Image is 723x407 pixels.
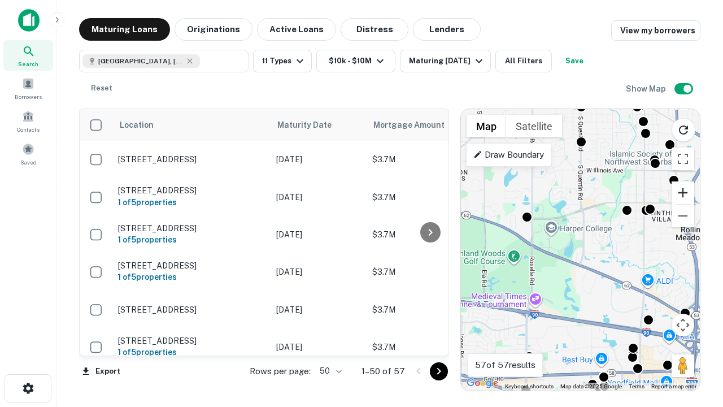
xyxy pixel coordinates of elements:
p: [DATE] [276,341,361,353]
a: Borrowers [3,73,53,103]
div: Maturing [DATE] [409,54,486,68]
div: 50 [315,363,343,379]
span: Saved [20,158,37,167]
button: Save your search to get updates of matches that match your search criteria. [556,50,593,72]
p: $3.7M [372,304,485,316]
h6: 1 of 5 properties [118,271,265,283]
a: Contacts [3,106,53,136]
button: 11 Types [253,50,312,72]
button: Reload search area [672,118,695,142]
p: [STREET_ADDRESS] [118,305,265,315]
a: Saved [3,138,53,169]
p: $3.7M [372,341,485,353]
p: $3.7M [372,153,485,166]
button: Maturing [DATE] [400,50,491,72]
img: Google [464,376,501,391]
a: Report a map error [651,383,696,389]
p: $3.7M [372,228,485,241]
span: Mortgage Amount [373,118,459,132]
button: Go to next page [430,362,448,380]
p: Rows per page: [250,365,311,378]
a: View my borrowers [611,20,700,41]
span: Search [18,59,38,68]
button: Keyboard shortcuts [505,383,554,391]
h6: Show Map [626,83,668,95]
p: [STREET_ADDRESS] [118,223,265,233]
p: [DATE] [276,228,361,241]
p: [DATE] [276,304,361,316]
p: $3.7M [372,266,485,278]
button: Lenders [413,18,481,41]
button: Zoom out [672,205,694,227]
button: $10k - $10M [316,50,395,72]
span: Contacts [17,125,40,134]
p: $3.7M [372,191,485,203]
h6: 1 of 5 properties [118,233,265,246]
button: Map camera controls [672,314,694,336]
button: Toggle fullscreen view [672,148,694,170]
p: 1–50 of 57 [361,365,405,378]
div: 0 0 [461,109,700,391]
p: [DATE] [276,153,361,166]
p: [STREET_ADDRESS] [118,154,265,164]
button: All Filters [495,50,552,72]
button: Export [79,363,123,380]
a: Open this area in Google Maps (opens a new window) [464,376,501,391]
p: [DATE] [276,191,361,203]
span: Borrowers [15,92,42,101]
span: Location [119,118,154,132]
button: Active Loans [257,18,336,41]
span: [GEOGRAPHIC_DATA], [GEOGRAPHIC_DATA] [98,56,183,66]
span: Map data ©2025 Google [560,383,622,389]
p: 57 of 57 results [475,358,535,372]
button: Originations [175,18,252,41]
p: [STREET_ADDRESS] [118,261,265,271]
span: Maturity Date [277,118,346,132]
th: Location [112,109,271,141]
iframe: Chat Widget [667,317,723,371]
a: Search [3,40,53,71]
p: [STREET_ADDRESS] [118,336,265,346]
button: Maturing Loans [79,18,170,41]
button: Zoom in [672,181,694,204]
button: Show street map [467,115,506,137]
th: Mortgage Amount [367,109,491,141]
h6: 1 of 5 properties [118,196,265,209]
button: Reset [84,77,120,99]
a: Terms (opens in new tab) [629,383,644,389]
img: capitalize-icon.png [18,9,40,32]
button: Distress [341,18,408,41]
button: Show satellite imagery [506,115,562,137]
th: Maturity Date [271,109,367,141]
p: Draw Boundary [473,148,544,162]
p: [STREET_ADDRESS] [118,185,265,196]
p: [DATE] [276,266,361,278]
h6: 1 of 5 properties [118,346,265,358]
